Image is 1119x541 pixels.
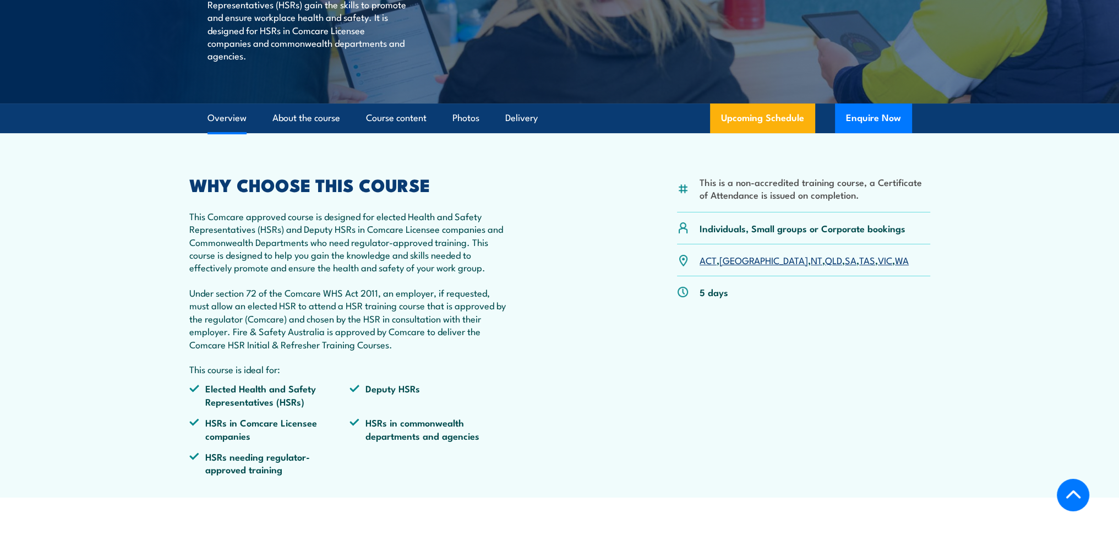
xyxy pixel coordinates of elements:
a: [GEOGRAPHIC_DATA] [719,253,808,266]
p: This course is ideal for: [189,363,511,375]
a: ACT [700,253,717,266]
li: HSRs in Comcare Licensee companies [189,416,350,442]
p: Under section 72 of the Comcare WHS Act 2011, an employer, if requested, must allow an elected HS... [189,286,511,351]
p: This Comcare approved course is designed for elected Health and Safety Representatives (HSRs) and... [189,210,511,274]
a: SA [845,253,856,266]
button: Enquire Now [835,103,912,133]
li: HSRs needing regulator-approved training [189,450,350,476]
a: Upcoming Schedule [710,103,815,133]
p: , , , , , , , [700,254,909,266]
a: Overview [208,103,247,133]
li: Deputy HSRs [350,382,510,408]
a: Course content [366,103,427,133]
a: TAS [859,253,875,266]
p: 5 days [700,286,728,298]
a: VIC [878,253,892,266]
a: QLD [825,253,842,266]
a: About the course [272,103,340,133]
a: Photos [452,103,479,133]
h2: WHY CHOOSE THIS COURSE [189,177,511,192]
p: Individuals, Small groups or Corporate bookings [700,222,905,234]
li: HSRs in commonwealth departments and agencies [350,416,510,442]
a: WA [895,253,909,266]
a: NT [811,253,822,266]
li: Elected Health and Safety Representatives (HSRs) [189,382,350,408]
li: This is a non-accredited training course, a Certificate of Attendance is issued on completion. [700,176,930,201]
a: Delivery [505,103,538,133]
